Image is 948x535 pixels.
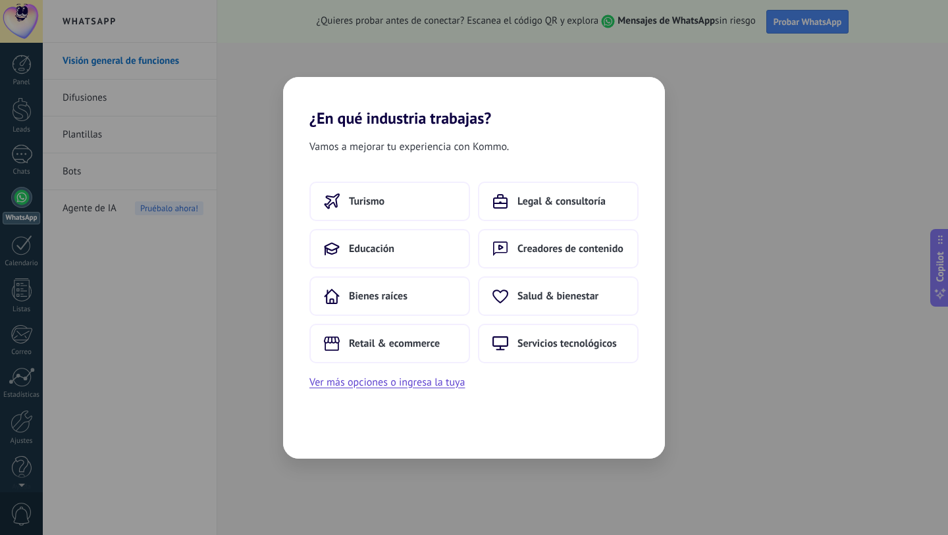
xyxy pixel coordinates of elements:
button: Bienes raíces [309,276,470,316]
button: Servicios tecnológicos [478,324,639,363]
span: Turismo [349,195,384,208]
button: Creadores de contenido [478,229,639,268]
button: Turismo [309,182,470,221]
span: Salud & bienestar [517,290,598,303]
span: Creadores de contenido [517,242,623,255]
button: Ver más opciones o ingresa la tuya [309,374,465,391]
span: Bienes raíces [349,290,408,303]
span: Educación [349,242,394,255]
span: Vamos a mejorar tu experiencia con Kommo. [309,138,509,155]
span: Legal & consultoría [517,195,606,208]
h2: ¿En qué industria trabajas? [283,77,665,128]
button: Retail & ecommerce [309,324,470,363]
button: Salud & bienestar [478,276,639,316]
span: Servicios tecnológicos [517,337,617,350]
button: Educación [309,229,470,268]
span: Retail & ecommerce [349,337,440,350]
button: Legal & consultoría [478,182,639,221]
